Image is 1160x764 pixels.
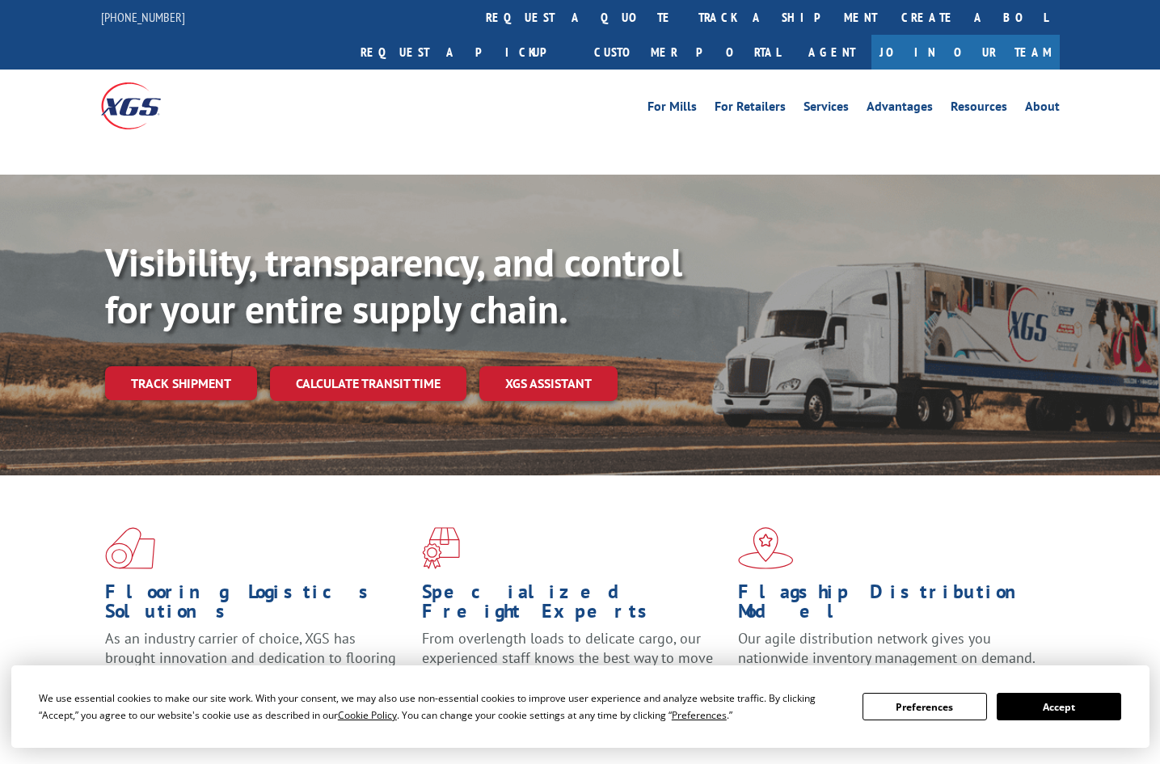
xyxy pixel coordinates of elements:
[348,35,582,70] a: Request a pickup
[951,100,1007,118] a: Resources
[1025,100,1060,118] a: About
[422,582,727,629] h1: Specialized Freight Experts
[105,237,682,334] b: Visibility, transparency, and control for your entire supply chain.
[647,100,697,118] a: For Mills
[997,693,1121,720] button: Accept
[105,366,257,400] a: Track shipment
[338,708,397,722] span: Cookie Policy
[422,527,460,569] img: xgs-icon-focused-on-flooring-red
[105,582,410,629] h1: Flooring Logistics Solutions
[867,100,933,118] a: Advantages
[11,665,1149,748] div: Cookie Consent Prompt
[863,693,987,720] button: Preferences
[270,366,466,401] a: Calculate transit time
[422,629,727,701] p: From overlength loads to delicate cargo, our experienced staff knows the best way to move your fr...
[582,35,792,70] a: Customer Portal
[479,366,618,401] a: XGS ASSISTANT
[715,100,786,118] a: For Retailers
[871,35,1060,70] a: Join Our Team
[804,100,849,118] a: Services
[101,9,185,25] a: [PHONE_NUMBER]
[738,527,794,569] img: xgs-icon-flagship-distribution-model-red
[738,582,1043,629] h1: Flagship Distribution Model
[672,708,727,722] span: Preferences
[738,629,1036,667] span: Our agile distribution network gives you nationwide inventory management on demand.
[792,35,871,70] a: Agent
[105,629,396,686] span: As an industry carrier of choice, XGS has brought innovation and dedication to flooring logistics...
[105,527,155,569] img: xgs-icon-total-supply-chain-intelligence-red
[39,690,843,724] div: We use essential cookies to make our site work. With your consent, we may also use non-essential ...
